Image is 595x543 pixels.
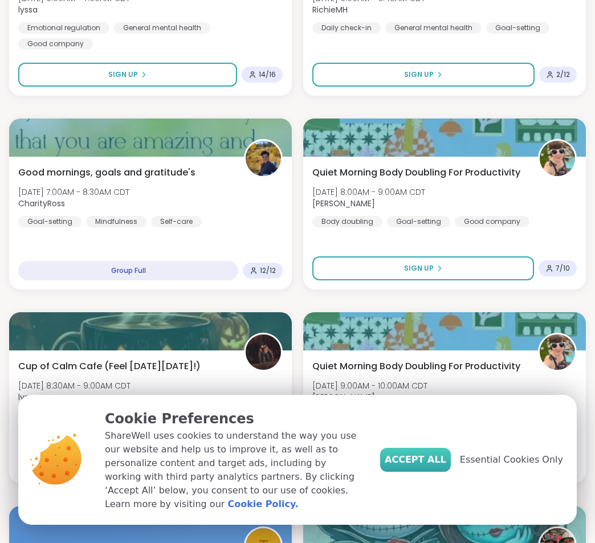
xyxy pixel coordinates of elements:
div: Good company [18,38,93,50]
span: Accept All [385,453,446,467]
span: Sign Up [404,263,434,273]
b: CharityRoss [18,198,65,209]
div: Mindfulness [86,216,146,227]
div: Self-care [151,216,202,227]
b: RichieMH [312,4,348,15]
img: Adrienne_QueenOfTheDawn [540,141,575,176]
div: Good company [455,216,529,227]
img: lyssa [246,334,281,370]
div: Daily check-in [312,22,381,34]
span: 14 / 16 [259,70,276,79]
div: Goal-setting [387,216,450,227]
b: lyssa [18,391,38,403]
span: [DATE] 9:00AM - 10:00AM CDT [312,380,427,391]
button: Accept All [380,448,451,472]
div: General mental health [114,22,210,34]
div: Goal-setting [18,216,81,227]
div: General mental health [385,22,482,34]
span: 12 / 12 [260,266,276,275]
button: Sign Up [312,256,534,280]
span: Essential Cookies Only [460,453,563,467]
span: [DATE] 8:30AM - 9:00AM CDT [18,380,131,391]
img: CharityRoss [246,141,281,176]
button: Sign Up [18,63,237,87]
span: Quiet Morning Body Doubling For Productivity [312,166,520,179]
span: 7 / 10 [556,264,570,273]
button: Sign Up [312,63,535,87]
a: Cookie Policy. [227,497,298,511]
span: Quiet Morning Body Doubling For Productivity [312,360,520,373]
p: Cookie Preferences [105,409,362,429]
img: Adrienne_QueenOfTheDawn [540,334,575,370]
div: Body doubling [312,216,382,227]
b: lyssa [18,4,38,15]
span: Good mornings, goals and gratitude's [18,166,195,179]
b: [PERSON_NAME] [312,391,375,403]
p: ShareWell uses cookies to understand the way you use our website and help us to improve it, as we... [105,429,362,511]
b: [PERSON_NAME] [312,198,375,209]
span: [DATE] 7:00AM - 8:30AM CDT [18,186,129,198]
span: Sign Up [404,70,434,80]
span: 2 / 12 [556,70,570,79]
div: Goal-setting [486,22,549,34]
div: Emotional regulation [18,22,109,34]
span: Cup of Calm Cafe (Feel [DATE][DATE]!) [18,360,201,373]
span: Sign Up [108,70,138,80]
div: Group Full [18,261,238,280]
span: [DATE] 8:00AM - 9:00AM CDT [312,186,425,198]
